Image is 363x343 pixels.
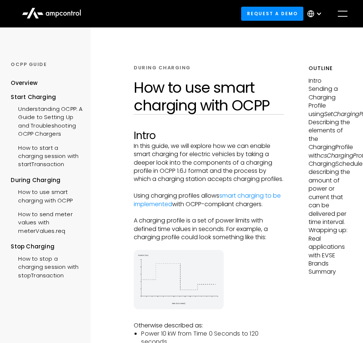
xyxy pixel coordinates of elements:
[134,142,283,184] p: In this guide, we will explore how we can enable smart charging for electric vehicles by taking a...
[11,207,83,237] a: How to send meter values with meterValues.req
[309,85,352,118] p: Sending a Charging Profile using
[134,129,283,142] h2: Intro
[332,3,353,24] div: menu
[134,65,191,71] div: DURING CHARGING
[11,140,83,171] a: How to start a charging session with startTransaction
[11,101,83,140] a: Understanding OCPP: A Guide to Setting Up and Troubleshooting OCPP Chargers
[309,268,352,276] p: Summary
[11,79,37,93] a: Overview
[309,65,352,72] h5: Outline
[134,313,283,321] p: ‍
[11,251,83,281] a: How to stop a charging session with stopTransaction
[11,243,83,251] div: Stop Charging
[11,93,83,101] div: Start Charging
[134,321,283,330] p: Otherwise described as:
[134,217,283,241] p: A charging profile is a set of power limits with defined time values in seconds. For example, a c...
[11,176,83,184] div: During Charging
[309,118,352,160] p: Describing the elements of the ChargingProfile with
[134,79,283,114] h1: How to use smart charging with OCPP
[134,242,283,250] p: ‍
[134,250,224,309] img: energy diagram
[11,184,83,207] a: How to use smart charging with OCPP
[309,77,352,85] p: Intro
[134,192,283,208] p: Using charging profiles allows with OCPP-compliant chargers.
[134,208,283,217] p: ‍
[241,7,303,20] a: Request a demo
[11,61,83,68] div: OCPP GUIDE
[11,79,37,87] div: Overview
[309,226,352,268] p: Wrapping up: Real applications with EVSE Brands
[134,191,281,208] a: smart charging to be implemented
[309,160,352,226] p: ChargingSchedule: describing the amount of power or current that can be delivered per time interval.
[134,184,283,192] p: ‍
